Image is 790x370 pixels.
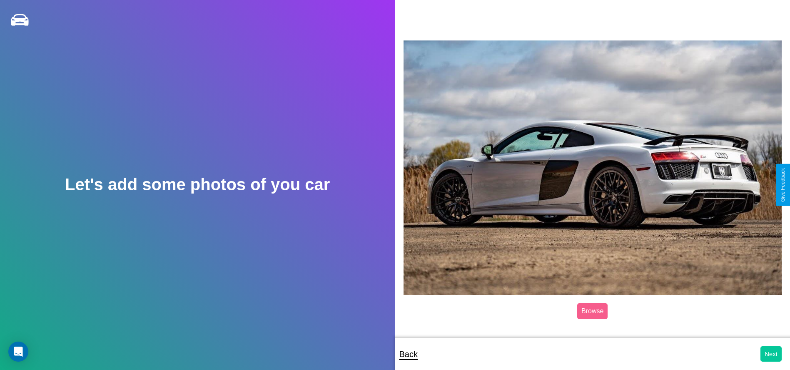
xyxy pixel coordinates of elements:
div: Give Feedback [780,168,786,202]
h2: Let's add some photos of you car [65,175,330,194]
label: Browse [577,303,608,319]
button: Next [760,346,782,362]
div: Open Intercom Messenger [8,342,28,362]
p: Back [399,347,418,362]
img: posted [404,40,782,295]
